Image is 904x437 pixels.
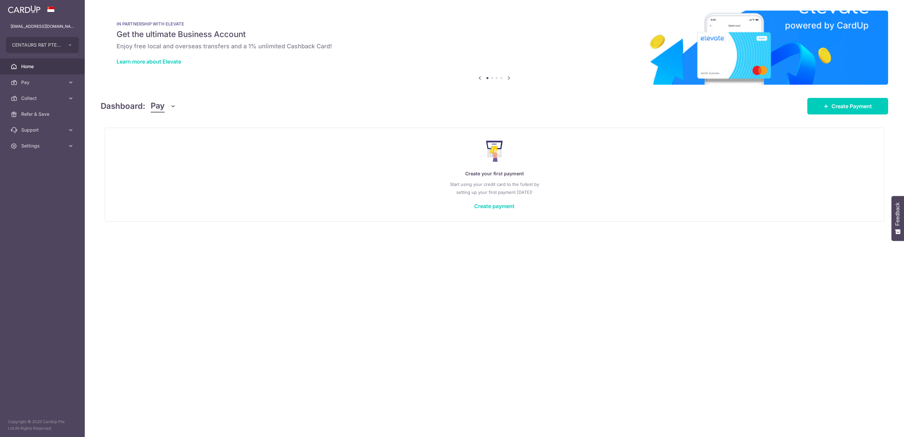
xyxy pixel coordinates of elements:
[151,100,176,112] button: Pay
[11,23,74,30] p: [EMAIL_ADDRESS][DOMAIN_NAME]
[895,202,901,226] span: Feedback
[8,5,40,13] img: CardUp
[21,127,65,133] span: Support
[891,196,904,241] button: Feedback - Show survey
[12,42,61,48] span: CENTAURS R&T PTE. LTD.
[6,37,79,53] button: CENTAURS R&T PTE. LTD.
[21,79,65,86] span: Pay
[21,143,65,149] span: Settings
[21,95,65,102] span: Collect
[101,100,145,112] h4: Dashboard:
[474,203,515,209] a: Create payment
[486,141,503,162] img: Make Payment
[117,58,181,65] a: Learn more about Elevate
[118,170,871,178] p: Create your first payment
[101,11,888,85] img: Renovation banner
[117,29,872,40] h5: Get the ultimate Business Account
[831,102,872,110] span: Create Payment
[21,63,65,70] span: Home
[117,21,872,26] p: IN PARTNERSHIP WITH ELEVATE
[151,100,165,112] span: Pay
[807,98,888,114] a: Create Payment
[117,42,872,50] h6: Enjoy free local and overseas transfers and a 1% unlimited Cashback Card!
[118,180,871,196] p: Start using your credit card to the fullest by setting up your first payment [DATE]!
[862,417,897,434] iframe: Opens a widget where you can find more information
[21,111,65,117] span: Refer & Save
